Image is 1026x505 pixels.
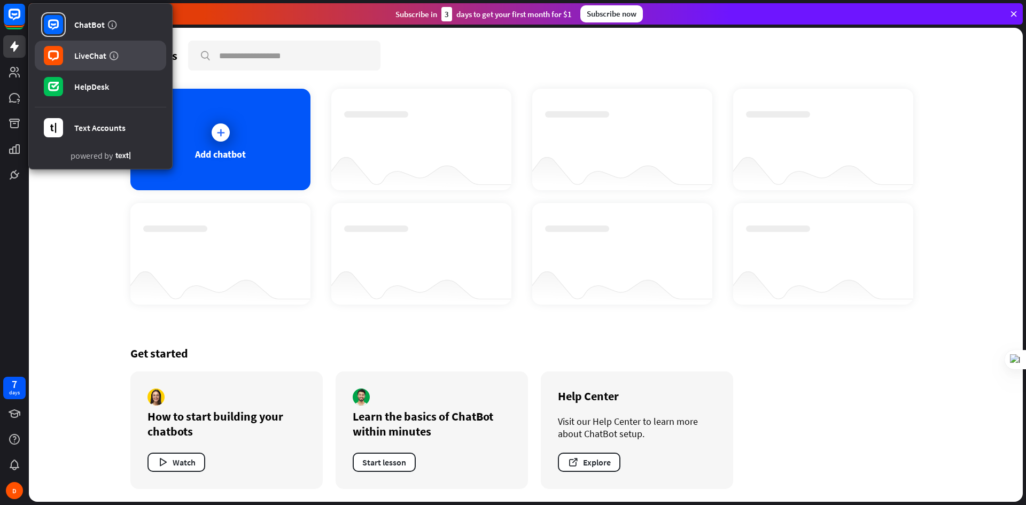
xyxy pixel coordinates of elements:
div: Get started [130,346,921,361]
div: Subscribe in days to get your first month for $1 [395,7,572,21]
div: Add chatbot [195,148,246,160]
div: 7 [12,379,17,389]
div: Subscribe now [580,5,643,22]
div: Help Center [558,389,716,403]
div: Visit our Help Center to learn more about ChatBot setup. [558,415,716,440]
div: D [6,482,23,499]
button: Watch [147,453,205,472]
img: author [147,389,165,406]
img: author [353,389,370,406]
div: 3 [441,7,452,21]
button: Start lesson [353,453,416,472]
a: 7 days [3,377,26,399]
button: Open LiveChat chat widget [9,4,41,36]
div: How to start building your chatbots [147,409,306,439]
div: days [9,389,20,397]
button: Explore [558,453,620,472]
div: Learn the basics of ChatBot within minutes [353,409,511,439]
